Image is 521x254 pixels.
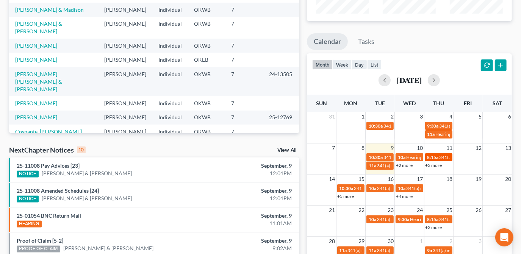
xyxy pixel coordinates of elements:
[387,175,394,184] span: 16
[340,185,354,191] span: 10:30a
[504,175,512,184] span: 20
[427,154,439,160] span: 8:15a
[17,237,63,244] a: Proof of Claim [5-2]
[98,125,152,139] td: [PERSON_NAME]
[403,100,416,106] span: Wed
[419,112,424,121] span: 3
[377,163,490,168] span: 341(a) meeting for [PERSON_NAME] & [PERSON_NAME]
[188,17,225,39] td: OKWB
[225,53,263,67] td: 7
[17,187,99,194] a: 25-11008 Amended Schedules [24]
[351,33,381,50] a: Tasks
[152,111,188,125] td: Individual
[188,96,225,110] td: OKWB
[406,185,479,191] span: 341(a) meeting for [PERSON_NAME]
[17,212,81,219] a: 25-01054 BNC Return Mail
[390,143,394,153] span: 9
[446,143,453,153] span: 11
[361,112,365,121] span: 1
[17,196,39,203] div: NOTICE
[387,206,394,215] span: 23
[358,175,365,184] span: 15
[426,224,442,230] a: +3 more
[329,175,336,184] span: 14
[188,3,225,17] td: OKWB
[225,125,263,139] td: 7
[263,67,299,96] td: 24-13505
[15,128,82,135] a: Cospante, [PERSON_NAME]
[205,170,292,177] div: 12:01PM
[329,237,336,246] span: 28
[188,111,225,125] td: OKWB
[188,125,225,139] td: OKWB
[225,96,263,110] td: 7
[98,39,152,53] td: [PERSON_NAME]
[495,228,513,246] div: Open Intercom Messenger
[396,162,413,168] a: +2 more
[475,206,482,215] span: 26
[507,112,512,121] span: 6
[188,53,225,67] td: OKEB
[504,143,512,153] span: 13
[440,217,513,222] span: 341(a) meeting for [PERSON_NAME]
[369,154,383,160] span: 10:30a
[77,146,86,153] div: 10
[383,123,457,129] span: 341(a) meeting for [PERSON_NAME]
[348,248,421,253] span: 341(a) meeting for [PERSON_NAME]
[225,67,263,96] td: 7
[225,17,263,39] td: 7
[205,162,292,170] div: September, 9
[188,39,225,53] td: OKWB
[225,39,263,53] td: 7
[225,3,263,17] td: 7
[332,143,336,153] span: 7
[15,56,57,63] a: [PERSON_NAME]
[188,67,225,96] td: OKWB
[152,96,188,110] td: Individual
[17,221,42,228] div: HEARING
[15,42,57,49] a: [PERSON_NAME]
[433,248,506,253] span: 341(a) meeting for [PERSON_NAME]
[63,245,153,252] a: [PERSON_NAME] & [PERSON_NAME]
[369,217,376,222] span: 10a
[354,185,427,191] span: 341(a) meeting for [PERSON_NAME]
[475,143,482,153] span: 12
[427,248,432,253] span: 9a
[17,171,39,178] div: NOTICE
[15,100,57,106] a: [PERSON_NAME]
[369,185,376,191] span: 10a
[338,193,354,199] a: +5 more
[312,59,333,70] button: month
[307,33,348,50] a: Calendar
[205,220,292,227] div: 11:01AM
[344,100,357,106] span: Mon
[406,154,465,160] span: Hearing for [PERSON_NAME]
[416,175,424,184] span: 17
[352,59,367,70] button: day
[329,206,336,215] span: 21
[464,100,472,106] span: Fri
[152,39,188,53] td: Individual
[152,3,188,17] td: Individual
[329,112,336,121] span: 31
[449,112,453,121] span: 4
[427,123,439,129] span: 9:30a
[98,3,152,17] td: [PERSON_NAME]
[205,195,292,202] div: 12:01PM
[493,100,502,106] span: Sat
[316,100,327,106] span: Sun
[333,59,352,70] button: week
[277,148,296,153] a: View All
[15,71,62,92] a: [PERSON_NAME] [PERSON_NAME] & [PERSON_NAME]
[427,217,439,222] span: 8:15a
[387,237,394,246] span: 30
[205,187,292,195] div: September, 9
[369,248,376,253] span: 11a
[446,206,453,215] span: 25
[426,162,442,168] a: +3 more
[398,217,409,222] span: 9:30a
[369,163,376,168] span: 11a
[377,217,450,222] span: 341(a) meeting for [PERSON_NAME]
[98,96,152,110] td: [PERSON_NAME]
[42,195,132,202] a: [PERSON_NAME] & [PERSON_NAME]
